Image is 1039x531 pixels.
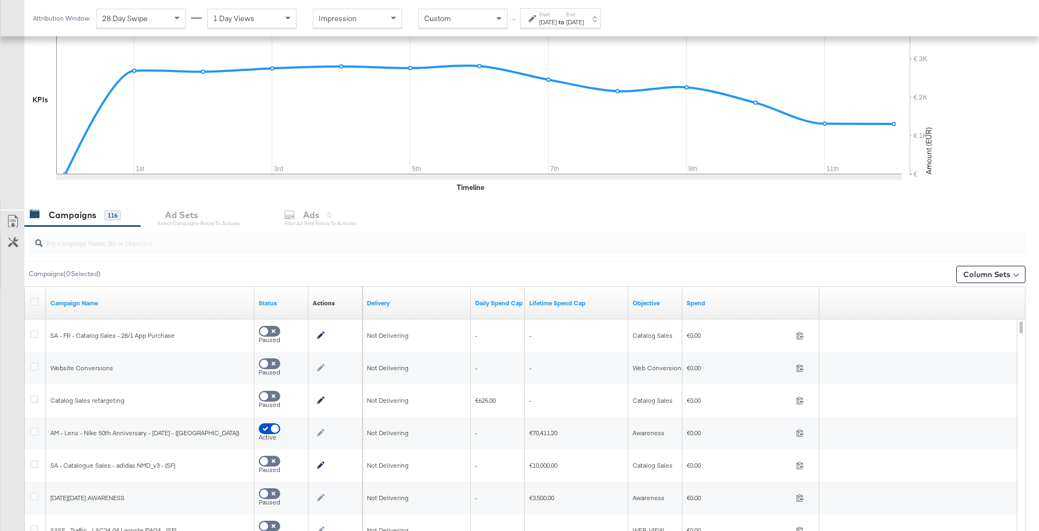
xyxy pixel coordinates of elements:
[367,396,466,405] div: Not Delivering
[49,209,96,221] div: Campaigns
[566,18,584,27] div: [DATE]
[529,494,554,502] span: €3,500.00
[50,429,239,437] span: AM - Lens - Nike 50th Anniversary - [DATE] - ([GEOGRAPHIC_DATA])
[539,18,557,27] div: [DATE]
[367,364,466,372] div: Not Delivering
[633,364,685,372] span: Web Conversions
[424,14,451,23] span: Custom
[633,429,665,437] span: Awareness
[475,396,496,404] span: €625.00
[367,331,466,340] div: Not Delivering
[319,14,357,23] span: Impression
[259,299,304,307] a: Shows the current state of your Ad Campaign.
[102,14,148,23] span: 28 Day Swipe
[529,396,531,404] span: -
[259,498,304,507] div: Paused
[687,299,815,307] a: The total amount spent to date.
[259,433,304,442] div: Active
[475,429,477,437] span: -
[475,364,477,372] span: -
[566,11,584,18] label: End:
[509,18,519,22] span: ↑
[687,494,792,502] span: €0.00
[529,331,531,339] span: -
[50,299,250,307] a: Your campaign name.
[539,11,557,18] label: Start:
[50,331,175,339] span: SA - FR - Catalog Sales - 28/1 App Purchase
[313,299,335,307] a: Actions for the Campaign.
[367,299,466,307] a: Reflects the ability of your Ad Campaign to achieve delivery based on ad states, schedule and bud...
[633,396,673,404] span: Catalog Sales
[633,331,673,339] span: Catalog Sales
[687,396,792,404] span: €0.00
[32,15,91,22] div: Attribution Window:
[50,364,113,372] span: Website Conversions
[475,461,477,469] span: -
[259,336,304,344] div: Paused
[687,331,792,339] span: €0.00
[633,299,678,307] a: Your campaign's objective.
[687,461,792,469] span: €0.00
[633,494,665,502] span: Awareness
[259,368,304,377] div: Paused
[50,461,175,469] span: SA - Catalogue Sales - adidas NMD_v3 - (SF)
[924,127,933,174] text: Amount (EUR)
[457,182,484,193] div: Timeline
[529,461,557,469] span: €10,000.00
[475,331,477,339] span: -
[104,211,121,220] div: 116
[29,269,101,279] div: Campaigns ( 0 Selected)
[529,299,624,307] a: The campaign lifetime spend cap is an overall limit on the amount of money your campaign can spen...
[367,461,466,470] div: Not Delivering
[213,14,254,23] span: 1 Day Views
[557,18,566,26] strong: to
[50,494,124,502] span: [DATE][DATE] AWARENESS
[529,364,531,372] span: -
[259,466,304,474] div: Paused
[50,396,124,404] span: Catalog Sales retargeting
[367,494,466,502] div: Not Delivering
[687,429,792,437] span: €0.00
[529,429,557,437] span: €70,411.20
[475,494,477,502] span: -
[313,299,335,307] div: Actions
[633,461,673,469] span: Catalog Sales
[32,95,48,105] div: KPIs
[43,228,934,250] input: Try Campaign Name, ID or Objective
[687,364,792,372] span: €0.00
[367,429,466,437] div: Not Delivering
[475,299,523,307] a: The maximum amount you're willing to spend on your ads, on average each day.
[956,266,1025,283] button: Column Sets
[259,401,304,409] div: Paused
